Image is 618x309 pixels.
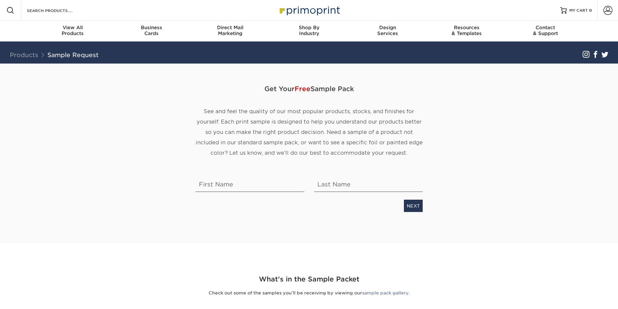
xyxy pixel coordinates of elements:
span: Contact [506,25,585,30]
div: Products [33,25,112,36]
div: & Templates [427,25,506,36]
a: Direct MailMarketing [191,21,270,42]
a: Products [10,51,38,58]
h2: What's in the Sample Packet [119,274,499,284]
a: sample pack gallery [362,290,408,295]
div: Cards [112,25,191,36]
span: See and feel the quality of our most popular products, stocks, and finishes for yourself. Each pr... [196,108,423,156]
a: Resources& Templates [427,21,506,42]
div: & Support [506,25,585,36]
span: View All [33,25,112,30]
input: SEARCH PRODUCTS..... [26,6,90,14]
span: Get Your Sample Pack [196,79,423,99]
div: Services [348,25,427,36]
div: Marketing [191,25,270,36]
a: BusinessCards [112,21,191,42]
span: Business [112,25,191,30]
a: Contact& Support [506,21,585,42]
a: Sample Request [47,51,99,58]
div: Industry [270,25,348,36]
span: Free [295,85,310,93]
span: Design [348,25,427,30]
a: NEXT [404,200,423,212]
img: Primoprint [277,3,342,17]
a: Shop ByIndustry [270,21,348,42]
span: 0 [589,8,592,13]
span: Direct Mail [191,25,270,30]
a: DesignServices [348,21,427,42]
p: Check out some of the samples you’ll be receiving by viewing our . [119,290,499,296]
span: Shop By [270,25,348,30]
a: View AllProducts [33,21,112,42]
span: Resources [427,25,506,30]
span: MY CART [569,8,588,13]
